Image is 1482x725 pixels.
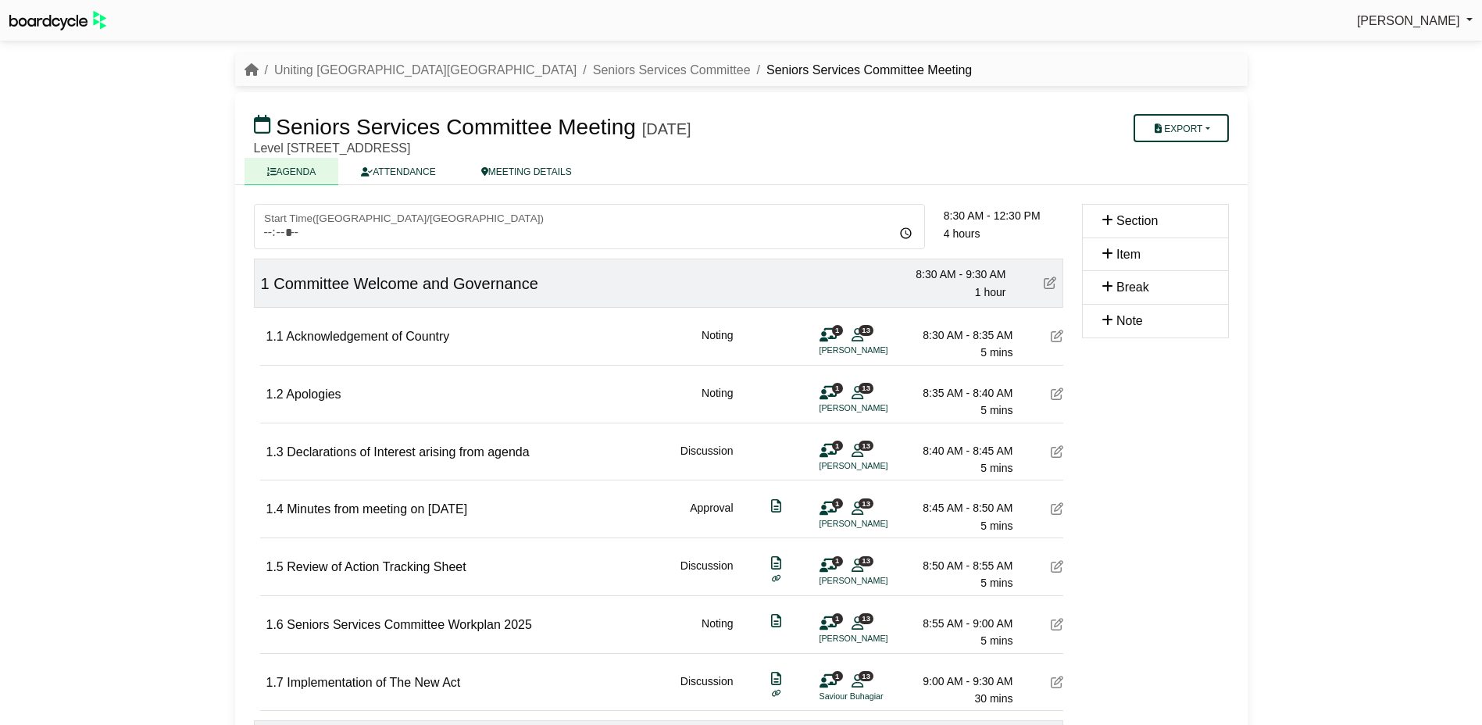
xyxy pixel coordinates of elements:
[904,327,1013,344] div: 8:30 AM - 8:35 AM
[266,676,284,689] span: 1.7
[702,327,733,362] div: Noting
[9,11,106,30] img: BoardcycleBlackGreen-aaafeed430059cb809a45853b8cf6d952af9d84e6e89e1f1685b34bfd5cb7d64.svg
[266,387,284,401] span: 1.2
[1357,11,1473,31] a: [PERSON_NAME]
[1116,314,1143,327] span: Note
[1134,114,1228,142] button: Export
[980,634,1012,647] span: 5 mins
[1116,280,1149,294] span: Break
[273,275,538,292] span: Committee Welcome and Governance
[859,325,873,335] span: 13
[832,498,843,509] span: 1
[266,618,284,631] span: 1.6
[859,556,873,566] span: 13
[245,158,339,185] a: AGENDA
[266,502,284,516] span: 1.4
[1357,14,1460,27] span: [PERSON_NAME]
[980,577,1012,589] span: 5 mins
[286,387,341,401] span: Apologies
[690,499,733,534] div: Approval
[276,115,636,139] span: Seniors Services Committee Meeting
[904,384,1013,402] div: 8:35 AM - 8:40 AM
[944,207,1063,224] div: 8:30 AM - 12:30 PM
[287,445,529,459] span: Declarations of Interest arising from agenda
[820,344,937,357] li: [PERSON_NAME]
[832,613,843,623] span: 1
[904,442,1013,459] div: 8:40 AM - 8:45 AM
[980,520,1012,532] span: 5 mins
[832,556,843,566] span: 1
[680,557,734,592] div: Discussion
[859,383,873,393] span: 13
[904,557,1013,574] div: 8:50 AM - 8:55 AM
[820,690,937,703] li: Saviour Buhagiar
[859,613,873,623] span: 13
[287,560,466,573] span: Review of Action Tracking Sheet
[832,325,843,335] span: 1
[832,671,843,681] span: 1
[859,441,873,451] span: 13
[459,158,595,185] a: MEETING DETAILS
[820,459,937,473] li: [PERSON_NAME]
[702,384,733,420] div: Noting
[680,673,734,708] div: Discussion
[820,632,937,645] li: [PERSON_NAME]
[904,615,1013,632] div: 8:55 AM - 9:00 AM
[286,330,449,343] span: Acknowledgement of Country
[944,227,980,240] span: 4 hours
[897,266,1006,283] div: 8:30 AM - 9:30 AM
[832,441,843,451] span: 1
[832,383,843,393] span: 1
[680,442,734,477] div: Discussion
[702,615,733,650] div: Noting
[974,692,1012,705] span: 30 mins
[904,673,1013,690] div: 9:00 AM - 9:30 AM
[266,330,284,343] span: 1.1
[1116,214,1158,227] span: Section
[642,120,691,138] div: [DATE]
[975,286,1006,298] span: 1 hour
[859,498,873,509] span: 13
[820,517,937,530] li: [PERSON_NAME]
[593,63,751,77] a: Seniors Services Committee
[820,402,937,415] li: [PERSON_NAME]
[338,158,458,185] a: ATTENDANCE
[980,346,1012,359] span: 5 mins
[1116,248,1141,261] span: Item
[266,560,284,573] span: 1.5
[904,499,1013,516] div: 8:45 AM - 8:50 AM
[274,63,577,77] a: Uniting [GEOGRAPHIC_DATA][GEOGRAPHIC_DATA]
[287,502,467,516] span: Minutes from meeting on [DATE]
[751,60,973,80] li: Seniors Services Committee Meeting
[266,445,284,459] span: 1.3
[980,404,1012,416] span: 5 mins
[245,60,973,80] nav: breadcrumb
[287,618,532,631] span: Seniors Services Committee Workplan 2025
[261,275,270,292] span: 1
[254,141,411,155] span: Level [STREET_ADDRESS]
[859,671,873,681] span: 13
[980,462,1012,474] span: 5 mins
[287,676,460,689] span: Implementation of The New Act
[820,574,937,587] li: [PERSON_NAME]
